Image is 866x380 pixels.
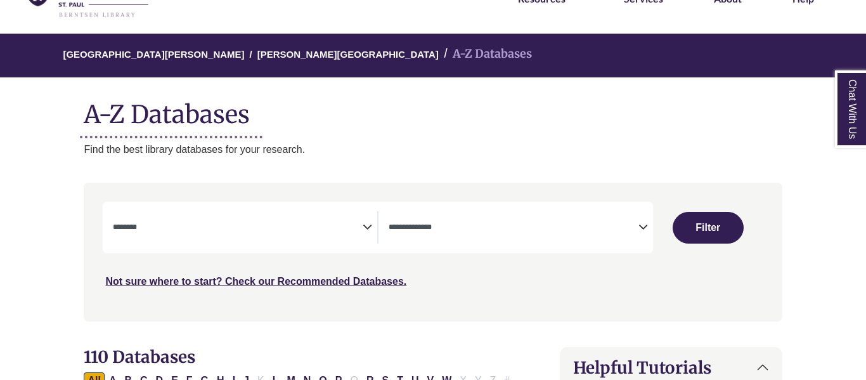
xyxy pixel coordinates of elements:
[257,47,439,60] a: [PERSON_NAME][GEOGRAPHIC_DATA]
[673,212,744,244] button: Submit for Search Results
[439,45,532,63] li: A-Z Databases
[84,183,782,321] nav: Search filters
[84,141,782,158] p: Find the best library databases for your research.
[113,223,363,233] textarea: Search
[84,346,195,367] span: 110 Databases
[389,223,638,233] textarea: Search
[84,34,782,77] nav: breadcrumb
[84,90,782,129] h1: A-Z Databases
[63,47,244,60] a: [GEOGRAPHIC_DATA][PERSON_NAME]
[105,276,406,287] a: Not sure where to start? Check our Recommended Databases.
